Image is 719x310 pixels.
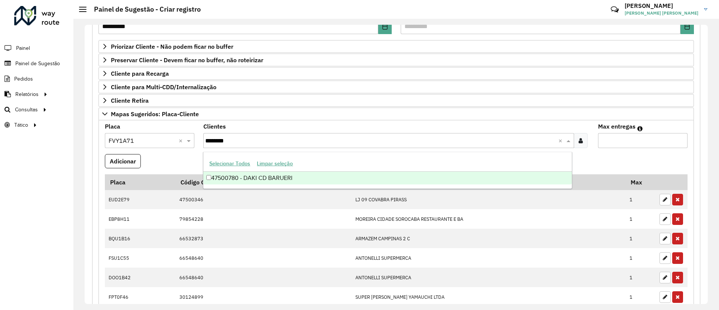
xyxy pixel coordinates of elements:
button: Limpar seleção [254,158,296,169]
span: Consultas [15,106,38,114]
td: 1 [626,190,656,210]
ng-dropdown-panel: Options list [203,152,572,189]
td: EBP8H11 [105,209,175,229]
td: LJ 09 COVABRA PIRASS [351,190,625,210]
td: MOREIRA CIDADE SOROCABA RESTAURANTE E BA [351,209,625,229]
span: Priorizar Cliente - Não podem ficar no buffer [111,43,233,49]
span: Painel de Sugestão [15,60,60,67]
td: ANTONELLI SUPERMERCA [351,248,625,268]
a: Cliente para Recarga [98,67,694,80]
td: 30124899 [175,287,351,307]
td: 47500346 [175,190,351,210]
td: 66548640 [175,248,351,268]
td: 1 [626,248,656,268]
label: Max entregas [598,122,635,131]
td: ANTONELLI SUPERMERCA [351,268,625,287]
td: 66548640 [175,268,351,287]
label: Clientes [203,122,226,131]
span: Mapas Sugeridos: Placa-Cliente [111,111,199,117]
button: Choose Date [680,19,694,34]
span: Preservar Cliente - Devem ficar no buffer, não roteirizar [111,57,263,63]
span: Tático [14,121,28,129]
span: Clear all [179,136,185,145]
span: Cliente Retira [111,97,149,103]
button: Selecionar Todos [206,158,254,169]
a: Cliente para Multi-CDD/Internalização [98,81,694,93]
span: Clear all [558,136,565,145]
td: 79854228 [175,209,351,229]
span: [PERSON_NAME] [PERSON_NAME] [625,10,698,16]
a: Priorizar Cliente - Não podem ficar no buffer [98,40,694,53]
span: Cliente para Multi-CDD/Internalização [111,84,216,90]
td: FPT0F46 [105,287,175,307]
td: ARMAZEM CAMPINAS 2 C [351,229,625,248]
label: Placa [105,122,120,131]
th: Código Cliente [175,174,351,190]
td: 1 [626,287,656,307]
td: 1 [626,229,656,248]
a: Cliente Retira [98,94,694,107]
a: Mapas Sugeridos: Placa-Cliente [98,108,694,120]
td: BQU1B16 [105,229,175,248]
span: Relatórios [15,90,39,98]
button: Choose Date [378,19,392,34]
a: Preservar Cliente - Devem ficar no buffer, não roteirizar [98,54,694,66]
span: Pedidos [14,75,33,83]
span: Cliente para Recarga [111,70,169,76]
td: 1 [626,209,656,229]
th: Placa [105,174,175,190]
td: 1 [626,268,656,287]
td: 66532873 [175,229,351,248]
td: SUPER [PERSON_NAME] YAMAUCHI LTDA [351,287,625,307]
td: DOO1B42 [105,268,175,287]
span: Painel [16,44,30,52]
button: Adicionar [105,154,141,168]
td: EUD2E79 [105,190,175,210]
th: Max [626,174,656,190]
h3: [PERSON_NAME] [625,2,698,9]
td: FSU1C55 [105,248,175,268]
h2: Painel de Sugestão - Criar registro [87,5,201,13]
em: Máximo de clientes que serão colocados na mesma rota com os clientes informados [637,126,643,132]
a: Contato Rápido [607,1,623,18]
div: 47500780 - DAKI CD BARUERI [203,172,571,184]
